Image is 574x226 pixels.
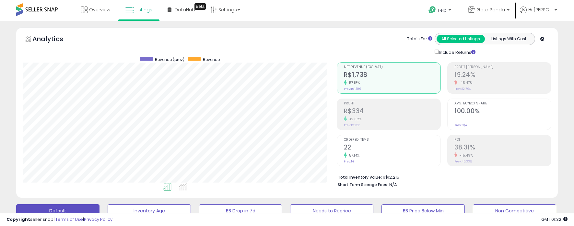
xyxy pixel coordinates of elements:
small: Prev: N/A [454,123,467,127]
h2: 22 [344,144,440,152]
span: Net Revenue (Exc. VAT) [344,65,440,69]
a: Privacy Policy [84,216,112,222]
small: Prev: 22.76% [454,87,471,91]
h5: Analytics [32,34,76,45]
small: 57.15% [347,80,360,85]
small: -15.47% [457,80,473,85]
small: 32.82% [347,117,362,122]
button: Default [16,204,100,217]
h2: R$1,738 [344,71,440,80]
span: Help [438,7,447,13]
a: Terms of Use [55,216,83,222]
span: Revenue (prev) [155,57,184,62]
h2: 100.00% [454,107,551,116]
small: -15.49% [457,153,473,158]
div: Totals For [407,36,432,42]
strong: Copyright [6,216,30,222]
h2: 19.24% [454,71,551,80]
a: Hi [PERSON_NAME] [520,6,557,21]
small: Prev: 45.33% [454,160,472,163]
span: Ordered Items [344,138,440,142]
button: All Selected Listings [437,35,485,43]
span: Revenue [203,57,220,62]
span: Overview [89,6,110,13]
span: Hi [PERSON_NAME] [528,6,553,13]
a: Help [423,1,458,21]
small: 57.14% [347,153,360,158]
button: Listings With Cost [485,35,533,43]
b: Total Inventory Value: [338,174,382,180]
button: BB Price Below Min [381,204,465,217]
i: Get Help [428,6,436,14]
small: Prev: 14 [344,160,354,163]
span: DataHub [175,6,195,13]
div: seller snap | | [6,217,112,223]
h2: 38.31% [454,144,551,152]
div: Include Returns [430,48,483,56]
span: Profit [PERSON_NAME] [454,65,551,69]
span: Profit [344,102,440,105]
span: ROI [454,138,551,142]
button: Non Competitive [473,204,556,217]
span: Gato Panda [476,6,505,13]
span: 2025-09-7 01:32 GMT [541,216,568,222]
small: Prev: R$1,106 [344,87,361,91]
small: Prev: R$252 [344,123,360,127]
button: Inventory Age [108,204,191,217]
b: Short Term Storage Fees: [338,182,388,187]
div: Tooltip anchor [194,3,206,10]
span: N/A [389,182,397,188]
button: BB Drop in 7d [199,204,282,217]
button: Needs to Reprice [290,204,373,217]
li: R$12,215 [338,173,546,181]
h2: R$334 [344,107,440,116]
span: Avg. Buybox Share [454,102,551,105]
span: Listings [135,6,152,13]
